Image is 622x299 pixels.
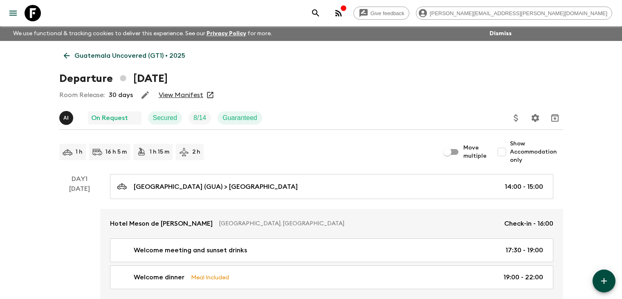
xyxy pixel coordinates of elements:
button: Archive (Completed, Cancelled or Unsynced Departures only) [547,110,563,126]
p: [GEOGRAPHIC_DATA] (GUA) > [GEOGRAPHIC_DATA] [134,182,298,192]
div: Trip Fill [189,111,211,125]
a: Welcome dinnerMeal Included19:00 - 22:00 [110,265,553,289]
a: Privacy Policy [207,31,246,36]
p: 2 h [192,148,200,156]
button: Dismiss [487,28,514,39]
p: 16 h 5 m [106,148,127,156]
p: A I [63,115,69,121]
a: Guatemala Uncovered (GT1) • 2025 [59,48,190,64]
button: Update Price, Early Bird Discount and Costs [508,110,524,126]
p: Day 1 [59,174,100,184]
p: 17:30 - 19:00 [505,245,543,255]
p: Hotel Meson de [PERSON_NAME] [110,219,213,229]
button: AI [59,111,75,125]
div: Secured [148,111,182,125]
p: Meal Included [191,273,229,282]
div: [PERSON_NAME][EMAIL_ADDRESS][PERSON_NAME][DOMAIN_NAME] [416,7,612,20]
p: Room Release: [59,90,105,100]
a: Give feedback [353,7,409,20]
span: Move multiple [463,144,487,160]
a: Welcome meeting and sunset drinks17:30 - 19:00 [110,238,553,262]
p: Welcome meeting and sunset drinks [134,245,247,255]
p: Guatemala Uncovered (GT1) • 2025 [74,51,185,61]
p: 14:00 - 15:00 [505,182,543,192]
p: On Request [91,113,128,123]
button: Settings [527,110,543,126]
span: Show Accommodation only [510,140,563,164]
p: Welcome dinner [134,272,184,282]
p: Guaranteed [222,113,257,123]
span: [PERSON_NAME][EMAIL_ADDRESS][PERSON_NAME][DOMAIN_NAME] [425,10,612,16]
p: 30 days [109,90,133,100]
p: Check-in - 16:00 [504,219,553,229]
p: 19:00 - 22:00 [503,272,543,282]
a: Hotel Meson de [PERSON_NAME][GEOGRAPHIC_DATA], [GEOGRAPHIC_DATA]Check-in - 16:00 [100,209,563,238]
h1: Departure [DATE] [59,70,168,87]
p: We use functional & tracking cookies to deliver this experience. See our for more. [10,26,275,41]
p: 8 / 14 [193,113,206,123]
span: Alvaro Ixtetela [59,113,75,120]
p: [GEOGRAPHIC_DATA], [GEOGRAPHIC_DATA] [219,220,498,228]
a: [GEOGRAPHIC_DATA] (GUA) > [GEOGRAPHIC_DATA]14:00 - 15:00 [110,174,553,199]
a: View Manifest [159,91,203,99]
span: Give feedback [366,10,409,16]
p: 1 h [76,148,83,156]
p: 1 h 15 m [150,148,169,156]
div: [DATE] [69,184,90,299]
button: menu [5,5,21,21]
button: search adventures [308,5,324,21]
p: Secured [153,113,177,123]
